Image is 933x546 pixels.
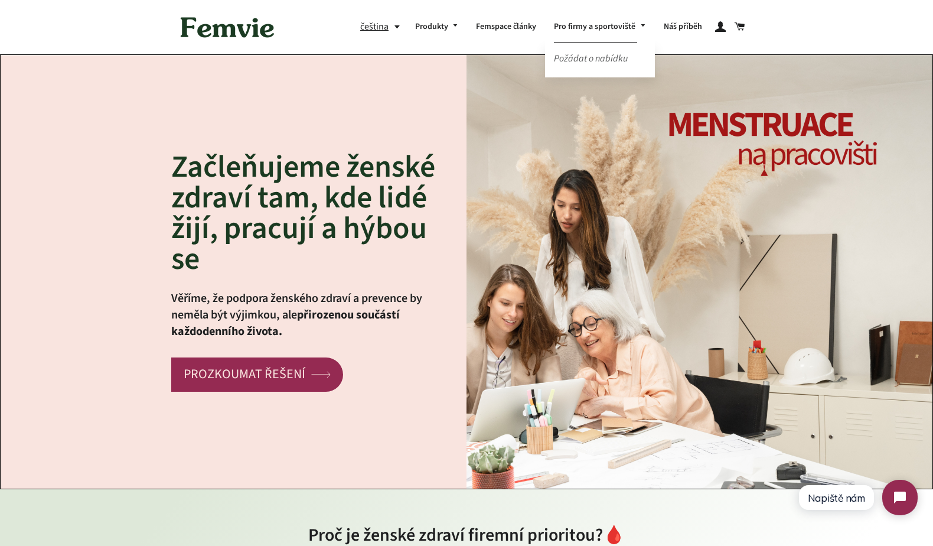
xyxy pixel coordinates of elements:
[788,470,928,525] iframe: Tidio Chat
[467,12,545,43] a: Femspace články
[171,290,449,340] p: Věříme, že podpora ženského zdraví a prevence by neměla být výjimkou, ale
[545,48,655,69] a: Požádat o nabídku
[171,307,400,340] strong: přirozenou součástí každodenního života.
[655,12,711,43] a: Náš příběh
[171,357,343,391] a: PROZKOUMAT ŘEŠENÍ
[174,525,759,546] h2: Proč je ženské zdraví firemní prioritou?🩸
[174,9,280,45] img: Femvie
[360,19,406,35] button: čeština
[545,12,655,43] a: Pro firmy a sportoviště
[406,12,468,43] a: Produkty
[171,152,449,275] h2: Začleňujeme ženské zdraví tam, kde lidé žijí, pracují a hýbou se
